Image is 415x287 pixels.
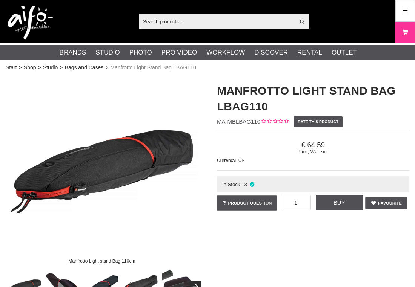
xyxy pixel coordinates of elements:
[294,116,343,127] a: Rate this product
[254,48,288,58] a: Discover
[249,182,255,187] i: In stock
[105,64,108,72] span: >
[365,197,407,209] a: Favourite
[139,16,295,27] input: Search products ...
[217,158,235,163] span: Currency
[217,195,277,211] a: Product question
[217,83,409,114] h1: Manfrotto Light Stand Bag LBAG110
[161,48,197,58] a: Pro Video
[8,6,53,40] img: logo.png
[62,254,141,267] div: Manfrotto Light stand Bag 110cm
[65,64,104,72] a: Bags and Cases
[217,141,409,149] span: 64.59
[206,48,245,58] a: Workflow
[297,48,322,58] a: Rental
[316,195,363,210] a: Buy
[332,48,357,58] a: Outlet
[95,48,120,58] a: Studio
[60,48,86,58] a: Brands
[6,64,17,72] a: Start
[60,64,63,72] span: >
[38,64,41,72] span: >
[6,75,198,267] img: Manfrotto Light stand Bag 110cm
[222,182,240,187] span: In Stock
[217,149,409,154] span: Price, VAT excl.
[24,64,36,72] a: Shop
[260,118,289,126] div: Customer rating: 0
[43,64,58,72] a: Studio
[19,64,22,72] span: >
[241,182,247,187] span: 13
[129,48,152,58] a: Photo
[110,64,196,72] span: Manfrotto Light Stand Bag LBAG110
[235,158,245,163] span: EUR
[217,118,260,125] span: MA-MBLBAG110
